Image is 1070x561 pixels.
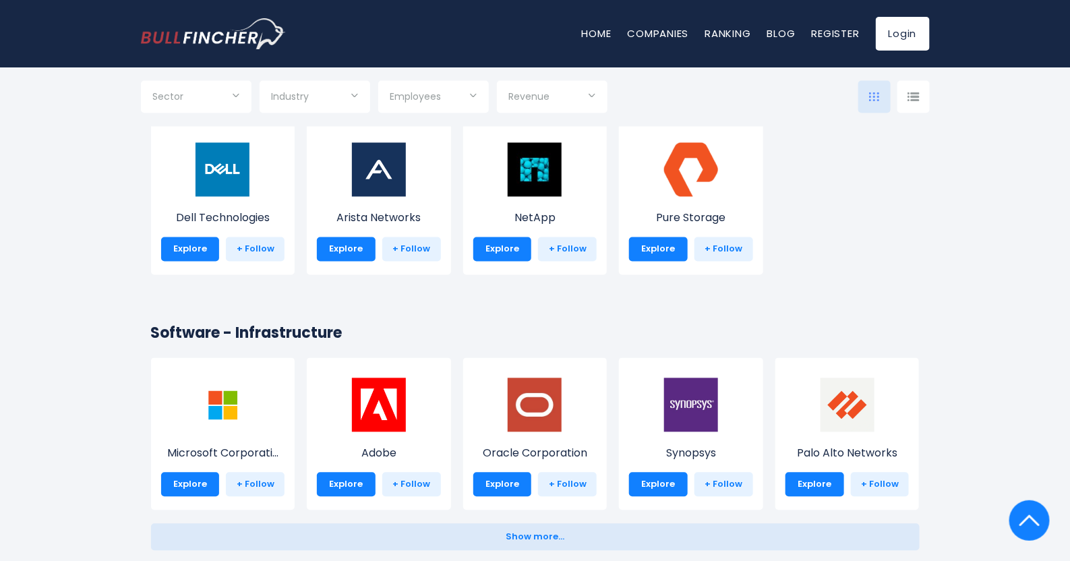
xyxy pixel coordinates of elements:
span: Sector [153,91,184,103]
img: ANET.png [352,143,406,197]
img: ADBE.png [352,378,406,432]
a: + Follow [226,237,285,262]
a: + Follow [538,473,597,497]
a: Explore [161,237,220,262]
a: Register [812,26,860,40]
p: Arista Networks [317,210,441,227]
a: Microsoft Corporati... [161,403,285,462]
a: Explore [317,473,376,497]
a: Explore [473,237,532,262]
img: MSFT.png [196,378,249,432]
input: Selection [153,86,239,111]
input: Selection [272,86,358,111]
a: Arista Networks [317,168,441,227]
a: Login [876,17,930,51]
a: + Follow [382,237,441,262]
input: Selection [509,86,595,111]
span: Show more... [506,533,564,543]
a: Explore [473,473,532,497]
input: Selection [390,86,477,111]
span: Revenue [509,91,550,103]
img: icon-comp-list-view.svg [908,92,920,102]
a: Pure Storage [629,168,753,227]
p: Microsoft Corporation [161,446,285,462]
p: NetApp [473,210,597,227]
img: PANW.png [821,378,874,432]
a: Oracle Corporation [473,403,597,462]
a: Dell Technologies [161,168,285,227]
a: Home [582,26,612,40]
p: Pure Storage [629,210,753,227]
a: Palo Alto Networks [785,403,910,462]
a: Synopsys [629,403,753,462]
a: Explore [785,473,844,497]
a: Companies [628,26,689,40]
img: ORCL.jpeg [508,378,562,432]
img: bullfincher logo [141,18,286,49]
a: NetApp [473,168,597,227]
a: + Follow [382,473,441,497]
a: Ranking [705,26,751,40]
img: SNPS.png [664,378,718,432]
a: Adobe [317,403,441,462]
p: Adobe [317,446,441,462]
h2: Software - Infrastructure [151,322,920,345]
img: icon-comp-grid.svg [869,92,880,102]
img: PSTG.png [664,143,718,197]
a: + Follow [226,473,285,497]
a: + Follow [694,237,753,262]
img: NTAP.jpeg [508,143,562,197]
p: Dell Technologies [161,210,285,227]
a: Explore [161,473,220,497]
a: + Follow [851,473,910,497]
span: Industry [272,91,309,103]
span: Employees [390,91,442,103]
a: Go to homepage [141,18,286,49]
button: Show more... [151,524,920,551]
a: Explore [629,237,688,262]
p: Oracle Corporation [473,446,597,462]
p: Synopsys [629,446,753,462]
img: DELL.png [196,143,249,197]
a: + Follow [538,237,597,262]
a: Explore [629,473,688,497]
a: Explore [317,237,376,262]
p: Palo Alto Networks [785,446,910,462]
a: + Follow [694,473,753,497]
a: Blog [767,26,796,40]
